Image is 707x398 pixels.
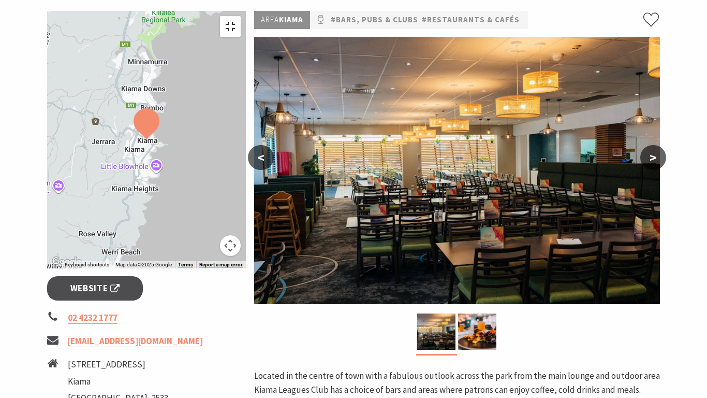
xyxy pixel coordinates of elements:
a: [EMAIL_ADDRESS][DOMAIN_NAME] [68,335,203,347]
a: Terms (opens in new tab) [178,262,193,268]
a: 02 4232 1777 [68,312,117,324]
a: #Restaurants & Cafés [422,13,520,26]
a: Report a map error [199,262,243,268]
img: Open 7 days for lunch and dinner. Two children's play areas. [417,314,455,350]
button: Toggle fullscreen view [220,16,241,37]
img: Daily Specials Lunch 11.30am and Dinner 5.30pm [458,314,496,350]
img: Google [50,255,84,268]
span: Website [70,281,120,295]
button: Map camera controls [220,235,241,256]
button: Keyboard shortcuts [65,261,109,268]
p: Kiama [254,11,310,29]
a: #Bars, Pubs & Clubs [331,13,418,26]
li: Kiama [68,375,168,389]
a: Open this area in Google Maps (opens a new window) [50,255,84,268]
button: < [248,145,274,170]
p: Located in the centre of town with a fabulous outlook across the park from the main lounge and ou... [254,369,660,397]
span: Area [261,15,279,24]
img: Open 7 days for lunch and dinner. Two children's play areas. [254,37,660,304]
button: > [640,145,666,170]
a: Website [47,276,143,301]
li: [STREET_ADDRESS] [68,358,168,372]
span: Map data ©2025 Google [115,262,172,267]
